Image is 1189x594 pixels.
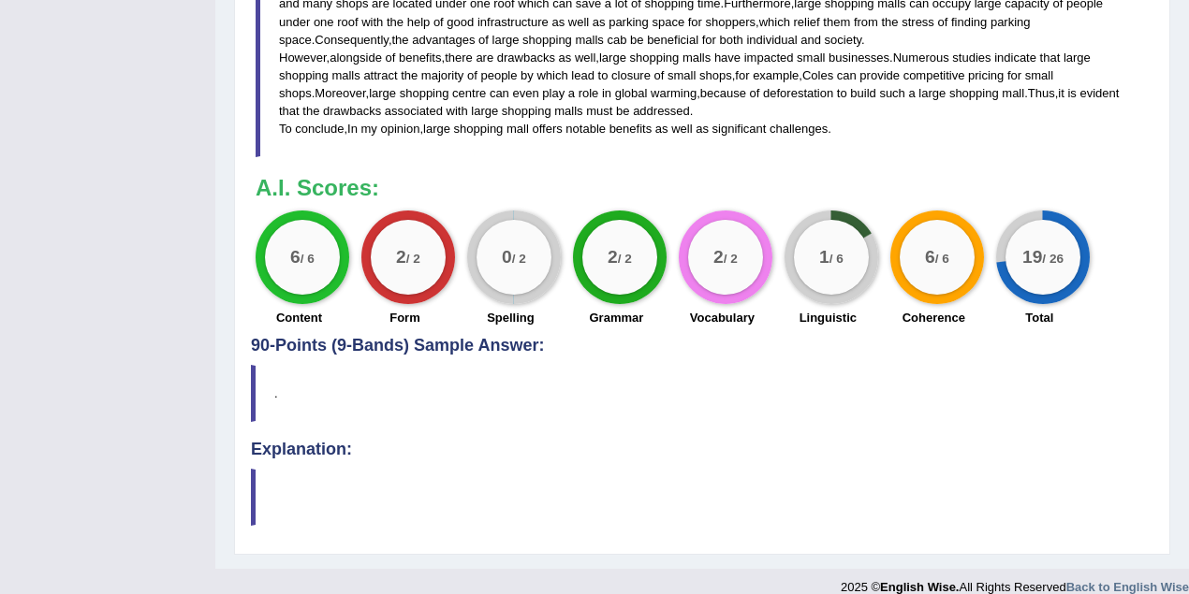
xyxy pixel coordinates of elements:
[655,122,668,136] span: as
[608,247,618,268] big: 2
[952,51,991,65] span: studies
[396,247,406,268] big: 2
[935,252,949,266] small: / 6
[859,68,900,82] span: provide
[1064,51,1091,65] span: large
[522,33,572,47] span: shopping
[1025,309,1053,326] label: Total
[759,15,790,29] span: which
[1040,51,1061,65] span: that
[724,252,738,266] small: / 2
[423,122,450,136] span: large
[598,68,609,82] span: to
[506,122,529,136] span: mall
[279,33,312,47] span: space
[385,104,443,118] span: associated
[363,68,397,82] span: attract
[854,15,878,29] span: from
[575,33,603,47] span: malls
[802,68,833,82] span: Coles
[512,252,526,266] small: / 2
[893,51,949,65] span: Numerous
[819,247,829,268] big: 1
[471,104,498,118] span: large
[323,104,381,118] span: drawbacks
[532,122,562,136] span: offers
[565,122,606,136] span: notable
[452,86,486,100] span: centre
[902,15,934,29] span: stress
[490,86,509,100] span: can
[589,309,643,326] label: Grammar
[951,15,987,29] span: finding
[880,580,959,594] strong: English Wise.
[702,33,716,47] span: for
[480,68,517,82] span: people
[744,51,794,65] span: impacted
[882,15,899,29] span: the
[330,51,382,65] span: alongside
[521,68,534,82] span: by
[389,309,420,326] label: Form
[554,104,582,118] span: malls
[652,15,684,29] span: space
[301,252,315,266] small: / 6
[908,86,915,100] span: a
[611,68,651,82] span: closure
[571,68,594,82] span: lead
[938,15,948,29] span: of
[615,86,648,100] span: global
[542,86,565,100] span: play
[618,252,632,266] small: / 2
[837,68,857,82] span: can
[593,15,606,29] span: as
[502,104,551,118] span: shopping
[700,86,746,100] span: because
[825,33,862,47] span: society
[447,15,474,29] span: good
[400,86,449,100] span: shopping
[347,122,358,136] span: In
[256,175,379,200] b: A.I. Scores:
[476,51,493,65] span: are
[823,15,850,29] span: them
[720,33,743,47] span: both
[478,33,489,47] span: of
[829,51,889,65] span: businesses
[1042,252,1064,266] small: / 26
[315,33,389,47] span: Consequently
[385,51,395,65] span: of
[671,122,692,136] span: well
[918,86,946,100] span: large
[925,247,935,268] big: 6
[315,86,365,100] span: Moreover
[609,122,653,136] span: benefits
[290,247,301,268] big: 6
[668,68,696,82] span: small
[607,33,626,47] span: cab
[251,441,1153,459] h4: Explanation:
[735,68,749,82] span: for
[714,51,741,65] span: have
[1066,580,1189,594] a: Back to English Wise
[502,247,512,268] big: 0
[800,309,857,326] label: Linguistic
[750,86,760,100] span: of
[633,104,690,118] span: addressed
[445,51,473,65] span: there
[279,122,292,136] span: To
[586,104,612,118] span: must
[829,252,844,266] small: / 6
[696,122,709,136] span: as
[746,33,797,47] span: individual
[361,15,383,29] span: with
[879,86,904,100] span: such
[994,51,1036,65] span: indicate
[837,86,847,100] span: to
[654,68,665,82] span: of
[407,15,431,29] span: help
[763,86,833,100] span: deforestation
[1028,86,1055,100] span: Thus
[1025,68,1053,82] span: small
[454,122,504,136] span: shopping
